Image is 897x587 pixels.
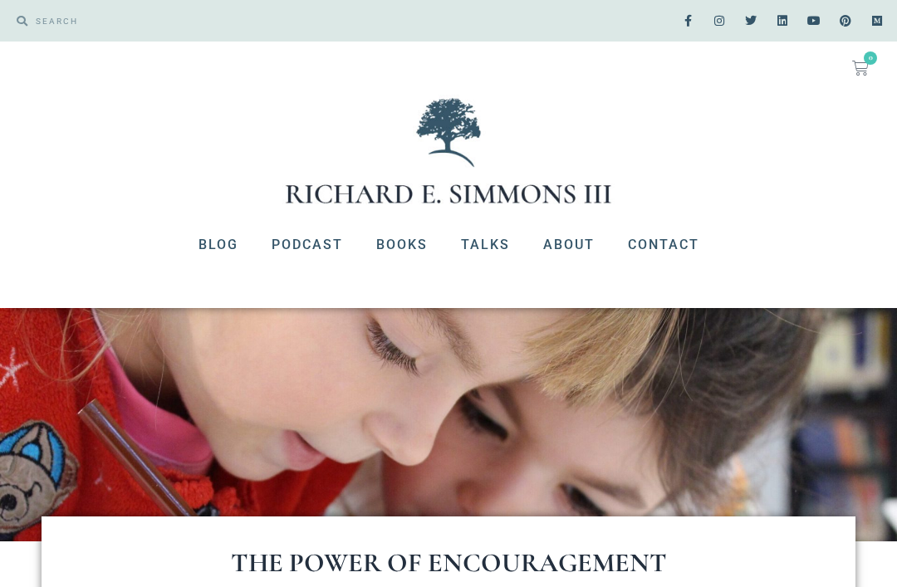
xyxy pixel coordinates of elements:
a: Talks [444,223,527,267]
a: Podcast [255,223,360,267]
a: Contact [611,223,716,267]
h1: The Power of Encouragement [108,550,789,576]
input: SEARCH [27,8,440,33]
span: 0 [864,51,877,65]
a: About [527,223,611,267]
a: 0 [832,50,889,86]
a: Blog [182,223,255,267]
a: Books [360,223,444,267]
